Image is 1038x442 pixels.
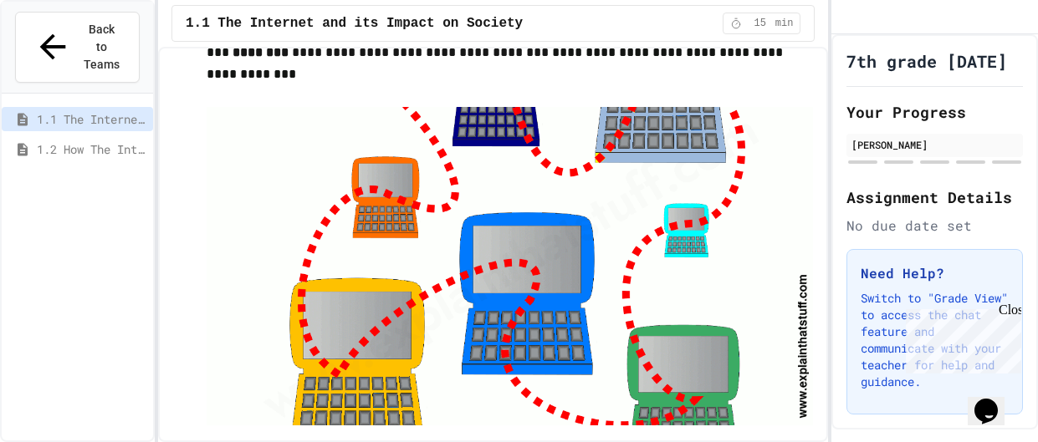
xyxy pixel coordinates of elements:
div: Chat with us now!Close [7,7,115,106]
span: 1.2 How The Internet Works [37,140,146,158]
iframe: chat widget [899,302,1021,373]
span: 1.1 The Internet and its Impact on Society [37,110,146,128]
span: Back to Teams [82,21,121,74]
button: Back to Teams [15,12,140,83]
h3: Need Help? [861,263,1009,283]
iframe: chat widget [968,375,1021,425]
h2: Assignment Details [846,185,1023,209]
h1: 7th grade [DATE] [846,49,1007,73]
p: Switch to "Grade View" to access the chat feature and communicate with your teacher for help and ... [861,290,1009,390]
div: No due date set [846,216,1023,236]
h2: Your Progress [846,100,1023,124]
span: 1.1 The Internet and its Impact on Society [186,13,523,33]
span: min [775,17,794,30]
span: 15 [747,17,774,30]
div: [PERSON_NAME] [851,137,1018,152]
